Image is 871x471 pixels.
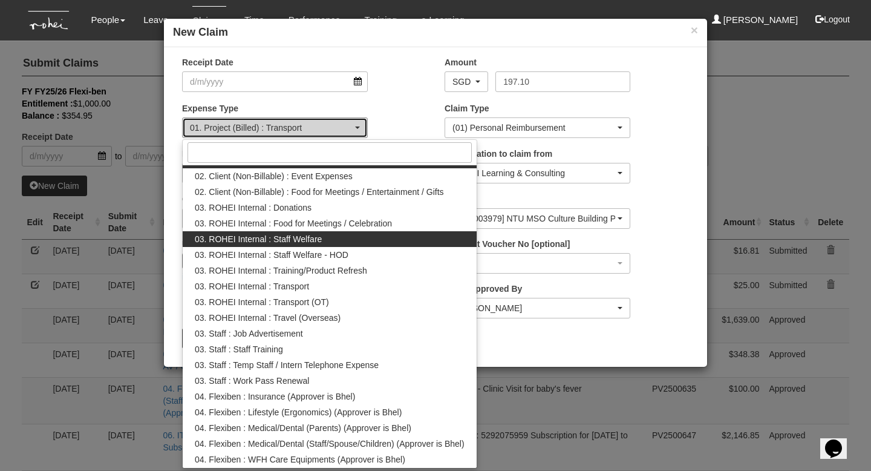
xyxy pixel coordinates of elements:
span: 03. ROHEI Internal : Transport [195,280,309,292]
button: ROHEI Learning & Consulting [445,163,630,183]
span: 04. Flexiben : Medical/Dental (Staff/Spouse/Children) (Approver is Bhel) [195,438,465,450]
span: 04. Flexiben : WFH Care Equipments (Approver is Bhel) [195,453,405,466]
span: 03. ROHEI Internal : Donations [195,202,312,214]
label: Payment Voucher No [optional] [445,238,570,250]
div: ROHEI Learning & Consulting [452,167,615,179]
input: d/m/yyyy [182,71,368,92]
span: 03. Staff : Job Advertisement [195,328,303,340]
span: 04. Flexiben : Medical/Dental (Parents) (Approver is Bhel) [195,422,411,434]
div: [PERSON_NAME] [452,302,615,314]
span: 02. Client (Non-Billable) : Event Expenses [195,170,353,182]
span: 04. Flexiben : Lifestyle (Ergonomics) (Approver is Bhel) [195,406,402,418]
b: New Claim [173,26,228,38]
span: 03. ROHEI Internal : Staff Welfare [195,233,322,245]
span: 03. ROHEI Internal : Travel (Overseas) [195,312,341,324]
label: Receipt Date [182,56,233,68]
div: (01) Personal Reimbursement [452,122,615,134]
div: 01. Project (Billed) : Transport [190,122,353,134]
button: Abel Tan [445,298,630,318]
input: Search [188,142,472,163]
button: SGD [445,71,488,92]
label: Amount [445,56,477,68]
span: 03. ROHEI Internal : Food for Meetings / Celebration [195,217,392,229]
span: 04. Flexiben : Insurance (Approver is Bhel) [195,390,355,403]
div: [O24-003979] NTU MSO Culture Building Phase 2 OrgWide Cascading [452,212,615,225]
label: Expense Type [182,102,238,114]
span: 03. Staff : Temp Staff / Intern Telephone Expense [195,359,379,371]
button: [O24-003979] NTU MSO Culture Building Phase 2 OrgWide Cascading [445,208,630,229]
span: 03. Staff : Staff Training [195,343,283,355]
span: 03. Staff : Work Pass Renewal [195,375,309,387]
span: 03. ROHEI Internal : Staff Welfare - HOD [195,249,348,261]
button: (01) Personal Reimbursement [445,117,630,138]
label: Claim Type [445,102,489,114]
span: 02. Client (Non-Billable) : Food for Meetings / Entertainment / Gifts [195,186,444,198]
button: 01. Project (Billed) : Transport [182,117,368,138]
iframe: chat widget [820,423,859,459]
label: Organisation to claim from [445,148,552,160]
button: × [691,24,698,36]
label: To Be Approved By [445,283,522,295]
div: SGD [452,76,473,88]
span: 03. ROHEI Internal : Training/Product Refresh [195,265,367,277]
span: 03. ROHEI Internal : Transport (OT) [195,296,329,308]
